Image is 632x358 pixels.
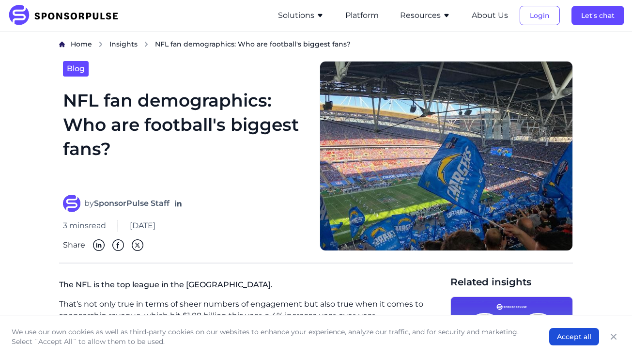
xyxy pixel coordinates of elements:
[130,220,155,232] span: [DATE]
[345,10,379,21] button: Platform
[173,199,183,208] a: Follow on LinkedIn
[63,220,106,232] span: 3 mins read
[63,61,89,77] a: Blog
[59,275,443,298] p: The NFL is the top league in the [GEOGRAPHIC_DATA].
[63,88,308,183] h1: NFL fan demographics: Who are football's biggest fans?
[520,6,560,25] button: Login
[63,195,80,212] img: SponsorPulse Staff
[94,199,170,208] strong: SponsorPulse Staff
[607,330,620,343] button: Close
[63,239,85,251] span: Share
[98,41,104,47] img: chevron right
[143,41,149,47] img: chevron right
[8,5,125,26] img: SponsorPulse
[520,11,560,20] a: Login
[450,275,573,289] span: Related insights
[320,61,572,251] img: Find out everything you need to know about NFL fans in the USA, and learn how you can better conn...
[278,10,324,21] button: Solutions
[400,10,450,21] button: Resources
[93,239,105,251] img: Linkedin
[59,41,65,47] img: Home
[155,39,351,49] span: NFL fan demographics: Who are football's biggest fans?
[84,198,170,209] span: by
[472,11,508,20] a: About Us
[345,11,379,20] a: Platform
[71,39,92,49] a: Home
[112,239,124,251] img: Facebook
[59,298,443,322] p: That’s not only true in terms of sheer numbers of engagement but also true when it comes to spons...
[472,10,508,21] button: About Us
[549,328,599,345] button: Accept all
[71,40,92,48] span: Home
[109,39,138,49] a: Insights
[12,327,530,346] p: We use our own cookies as well as third-party cookies on our websites to enhance your experience,...
[571,6,624,25] button: Let's chat
[109,40,138,48] span: Insights
[571,11,624,20] a: Let's chat
[132,239,143,251] img: Twitter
